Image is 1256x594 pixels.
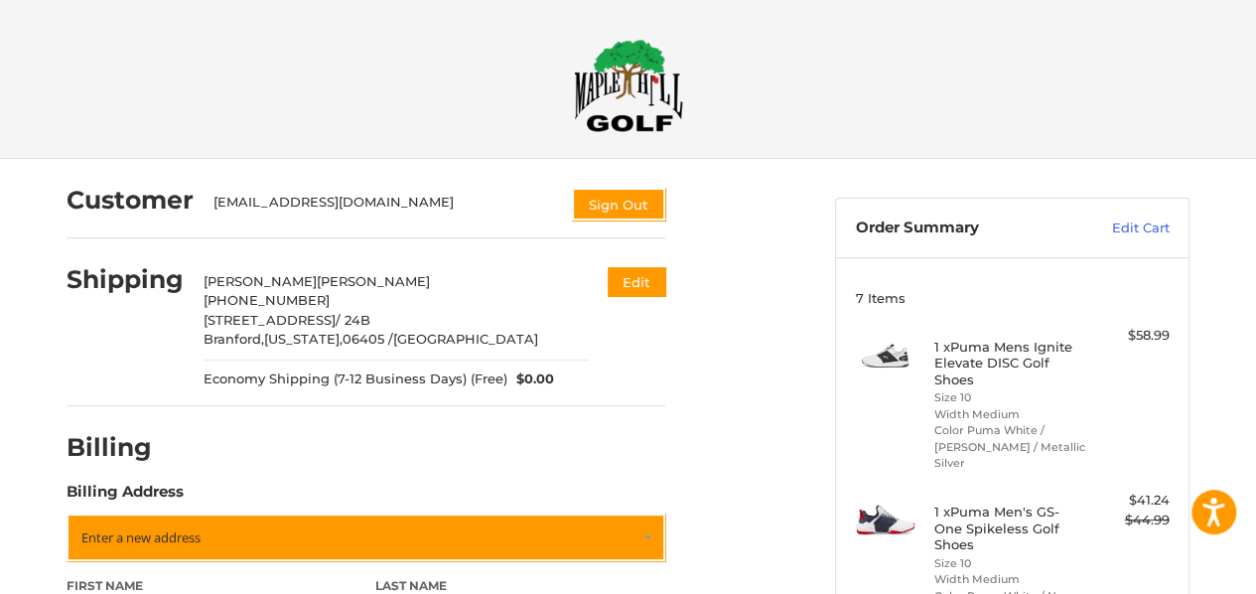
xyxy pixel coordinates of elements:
[81,528,201,546] span: Enter a new address
[608,267,665,296] button: Edit
[204,292,330,308] span: [PHONE_NUMBER]
[317,273,430,289] span: [PERSON_NAME]
[1091,491,1170,511] div: $41.24
[67,264,184,295] h2: Shipping
[934,504,1086,552] h4: 1 x Puma Men's GS-One Spikeless Golf Shoes
[204,312,336,328] span: [STREET_ADDRESS]
[204,273,317,289] span: [PERSON_NAME]
[934,571,1086,588] li: Width Medium
[213,193,553,221] div: [EMAIL_ADDRESS][DOMAIN_NAME]
[574,39,683,132] img: Maple Hill Golf
[336,312,370,328] span: / 24B
[204,370,507,389] span: Economy Shipping (7-12 Business Days) (Free)
[1069,219,1170,238] a: Edit Cart
[204,331,264,347] span: Branford,
[67,514,665,561] a: Enter or select a different address
[934,389,1086,406] li: Size 10
[856,219,1069,238] h3: Order Summary
[393,331,538,347] span: [GEOGRAPHIC_DATA]
[67,481,184,513] legend: Billing Address
[572,188,665,221] button: Sign Out
[1091,511,1170,530] div: $44.99
[934,555,1086,572] li: Size 10
[264,331,343,347] span: [US_STATE],
[934,406,1086,423] li: Width Medium
[67,432,183,463] h2: Billing
[67,185,194,216] h2: Customer
[856,290,1170,306] h3: 7 Items
[934,339,1086,387] h4: 1 x Puma Mens Ignite Elevate DISC Golf Shoes
[934,422,1086,472] li: Color Puma White / [PERSON_NAME] / Metallic Silver
[343,331,393,347] span: 06405 /
[1091,326,1170,346] div: $58.99
[507,370,555,389] span: $0.00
